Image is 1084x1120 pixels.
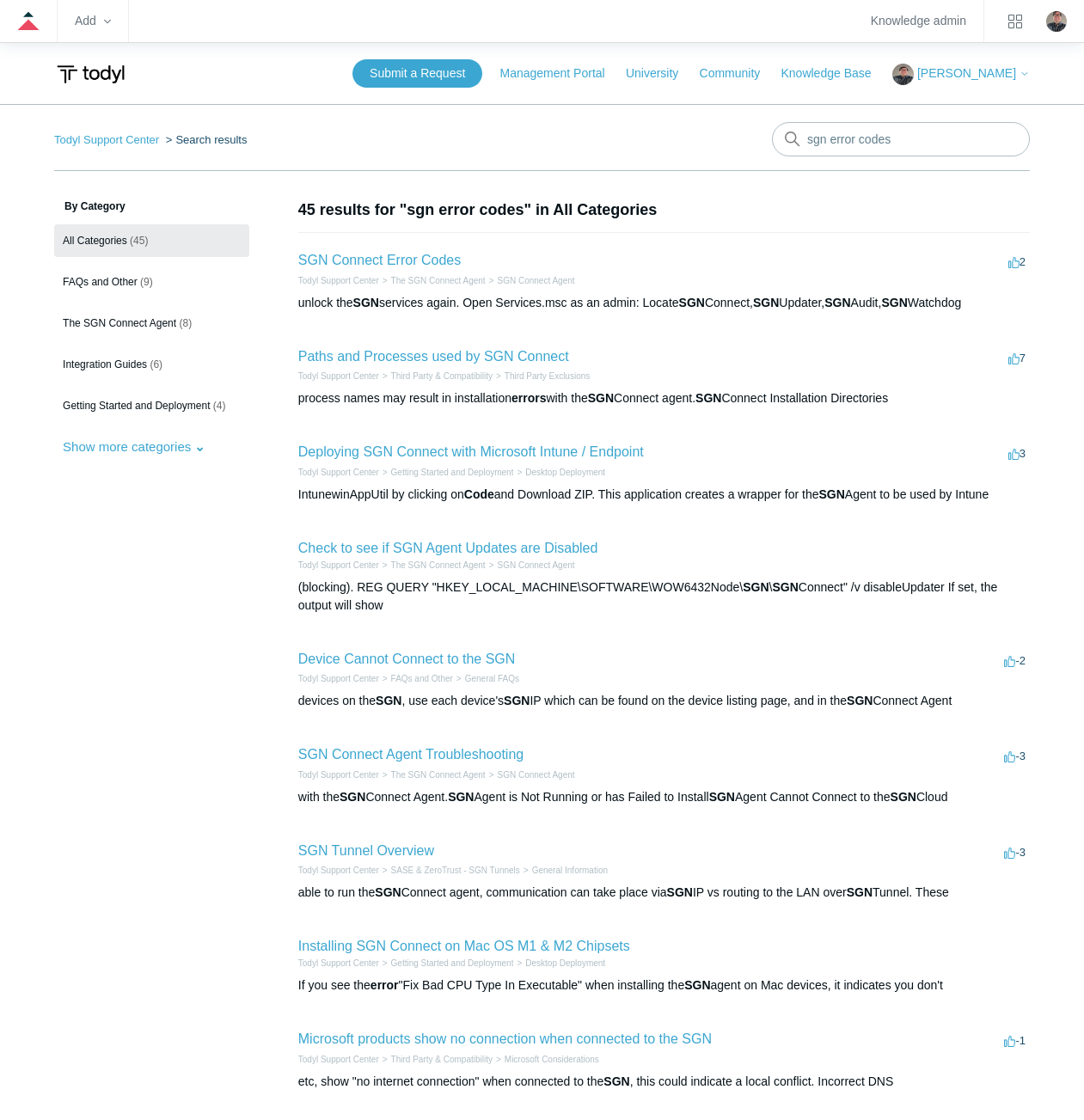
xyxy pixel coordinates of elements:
li: Todyl Support Center [298,370,379,383]
em: SGN [891,790,916,804]
a: Desktop Deployment [525,958,605,968]
em: error [371,978,399,992]
li: The SGN Connect Agent [379,274,486,287]
button: Show more categories [54,431,214,462]
a: The SGN Connect Agent [391,276,486,285]
h3: By Category [54,199,249,214]
em: SGN [695,391,721,405]
span: 3 [1008,447,1026,460]
em: SGN [881,296,907,309]
span: [PERSON_NAME] [917,66,1016,80]
span: (45) [130,235,148,247]
li: General Information [520,864,608,877]
em: SGN [709,790,735,804]
div: (blocking). REG QUERY "HKEY_LOCAL_MACHINE\SOFTWARE\WOW6432Node\ \ Connect" /v disableUpdater If s... [298,578,1030,615]
zd-hc-trigger: Click your profile icon to open the profile menu [1046,11,1067,32]
div: unlock the services again. Open Services.msc as an admin: Locate Connect, Updater, Audit, Watchdog [298,294,1030,312]
a: University [626,64,695,83]
li: Third Party & Compatibility [379,370,493,383]
img: user avatar [1046,11,1067,32]
a: Third Party & Compatibility [391,371,493,381]
li: Search results [162,133,248,146]
a: Getting Started and Deployment [391,958,514,968]
span: Getting Started and Deployment [63,400,210,412]
img: Todyl Support Center Help Center home page [54,58,127,90]
div: process names may result in installation with the Connect agent. Connect Installation Directories [298,389,1030,407]
em: Code [464,487,494,501]
li: Todyl Support Center [298,672,379,685]
a: Paths and Processes used by SGN Connect [298,349,569,364]
a: SASE & ZeroTrust - SGN Tunnels [391,866,520,875]
li: General FAQs [453,672,519,685]
a: Device Cannot Connect to the SGN [298,652,516,666]
a: Todyl Support Center [298,1055,379,1064]
em: SGN [847,694,873,707]
a: Todyl Support Center [298,371,379,381]
a: Microsoft products show no connection when connected to the SGN [298,1031,712,1046]
span: (9) [140,276,153,288]
a: SGN Connect Agent Troubleshooting [298,747,524,762]
a: Management Portal [500,64,622,83]
a: The SGN Connect Agent (8) [54,307,249,340]
em: SGN [667,885,693,899]
a: General Information [532,866,608,875]
a: Deploying SGN Connect with Microsoft Intune / Endpoint [298,444,644,459]
em: SGN [376,694,401,707]
em: SGN [588,391,614,405]
span: (6) [150,358,162,370]
div: able to run the Connect agent, communication can take place via IP vs routing to the LAN over Tun... [298,884,1030,902]
em: SGN [679,296,705,309]
a: The SGN Connect Agent [391,560,486,570]
a: SGN Connect Error Codes [298,253,461,267]
a: Todyl Support Center [298,276,379,285]
li: Desktop Deployment [513,957,605,970]
li: The SGN Connect Agent [379,559,486,572]
a: Desktop Deployment [525,468,605,477]
div: IntunewinAppUtil by clicking on and Download ZIP. This application creates a wrapper for the Agen... [298,486,1030,504]
a: FAQs and Other [391,674,453,683]
li: SGN Connect Agent [486,768,575,781]
a: Third Party Exclusions [505,371,590,381]
em: SGN [684,978,710,992]
span: The SGN Connect Agent [63,317,176,329]
a: General FAQs [465,674,519,683]
li: Getting Started and Deployment [379,466,514,479]
li: FAQs and Other [379,672,453,685]
em: SGN [847,885,873,899]
em: SGN [824,296,850,309]
a: Microsoft Considerations [505,1055,599,1064]
li: Todyl Support Center [54,133,162,146]
a: The SGN Connect Agent [391,770,486,780]
span: (8) [179,317,192,329]
em: SGN [340,790,365,804]
em: SGN [753,296,779,309]
span: Integration Guides [63,358,147,370]
div: devices on the , use each device's IP which can be found on the device listing page, and in the C... [298,692,1030,710]
span: 7 [1008,352,1026,364]
span: (4) [213,400,226,412]
li: Third Party Exclusions [493,370,590,383]
li: The SGN Connect Agent [379,768,486,781]
li: SGN Connect Agent [486,274,575,287]
a: Integration Guides (6) [54,348,249,381]
a: FAQs and Other (9) [54,266,249,298]
li: Todyl Support Center [298,957,379,970]
a: Todyl Support Center [298,958,379,968]
h1: 45 results for "sgn error codes" in All Categories [298,199,1030,222]
em: SGN [743,580,769,594]
a: Todyl Support Center [298,770,379,780]
a: Knowledge Base [781,64,888,83]
a: Third Party & Compatibility [391,1055,493,1064]
span: -1 [1004,1034,1026,1047]
span: -3 [1004,750,1026,762]
em: errors [511,391,546,405]
button: [PERSON_NAME] [892,64,1030,85]
a: Getting Started and Deployment [391,468,514,477]
li: Todyl Support Center [298,1053,379,1066]
li: Microsoft Considerations [493,1053,599,1066]
a: Knowledge admin [871,16,966,26]
li: Getting Started and Deployment [379,957,514,970]
li: Todyl Support Center [298,559,379,572]
span: 2 [1008,255,1026,268]
li: Desktop Deployment [513,466,605,479]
